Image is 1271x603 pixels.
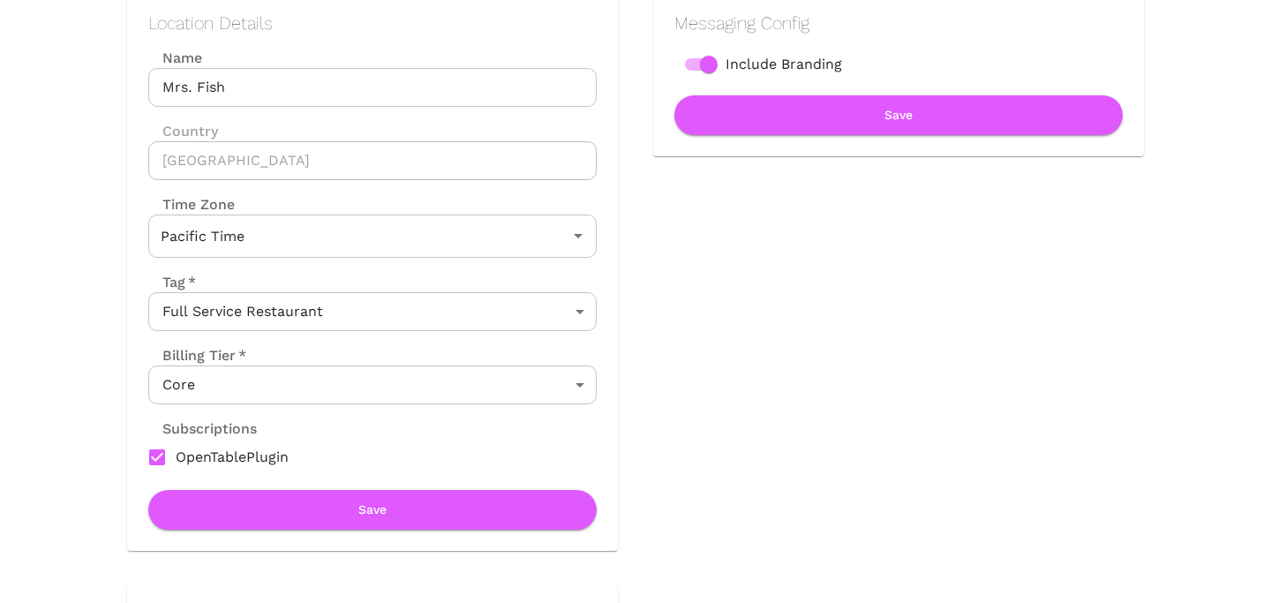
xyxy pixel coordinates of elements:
[148,366,597,404] div: Core
[566,223,590,248] button: Open
[148,292,597,331] div: Full Service Restaurant
[148,418,257,439] label: Subscriptions
[176,447,289,468] span: OpenTablePlugin
[148,345,246,366] label: Billing Tier
[148,490,597,530] button: Save
[148,272,196,292] label: Tag
[148,121,597,141] label: Country
[148,194,597,215] label: Time Zone
[726,54,842,75] span: Include Branding
[674,95,1123,135] button: Save
[674,12,1123,34] h2: Messaging Config
[148,48,597,68] label: Name
[148,12,597,34] h2: Location Details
